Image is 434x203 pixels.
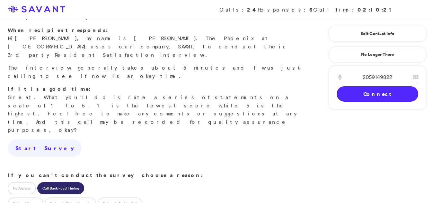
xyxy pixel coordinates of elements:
[8,172,203,179] strong: If you can't conduct the survey choose a reason:
[8,139,82,157] a: Start Survey
[8,27,108,34] strong: When recipient responds:
[247,6,258,13] strong: 24
[37,182,84,194] label: Call Back - Bad Timing
[309,6,313,13] strong: 6
[8,182,36,194] label: No Answer
[329,47,426,63] a: No Longer There
[8,64,304,80] p: The interview generally takes about 5 minutes and I was just calling to see if now is an okay time.
[8,26,304,59] p: Hi , my name is [PERSON_NAME]. The Phoenix at [GEOGRAPHIC_DATA] uses our company, SAVANT, to cond...
[15,35,77,41] span: [PERSON_NAME]
[358,6,394,13] strong: 02:10:21
[8,85,304,134] p: Great. What you'll do is rate a series of statements on a scale of 1 to 5. 1 is the lowest score ...
[337,29,418,39] a: Edit Contact Info
[8,85,91,92] strong: If it is a good time:
[337,86,418,102] a: Connect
